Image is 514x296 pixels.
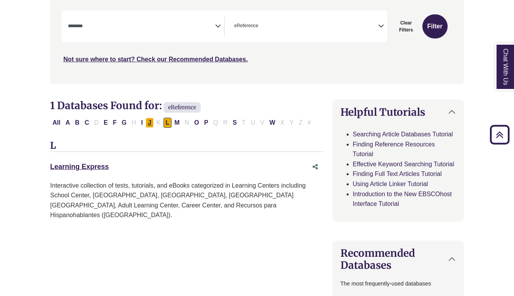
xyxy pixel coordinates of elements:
[192,118,201,128] button: Filter Results O
[146,118,154,128] button: Filter Results J
[50,118,63,128] button: All
[73,118,82,128] button: Filter Results B
[422,14,448,38] button: Submit for Search Results
[101,118,110,128] button: Filter Results E
[353,161,454,167] a: Effective Keyword Searching Tutorial
[307,160,323,174] button: Share this database
[260,24,263,30] textarea: Search
[50,163,109,171] a: Learning Express
[68,24,215,30] textarea: Search
[230,118,239,128] button: Filter Results S
[50,119,314,125] div: Alpha-list to filter by first letter of database name
[353,171,442,177] a: Finding Full Text Articles Tutorial
[172,118,182,128] button: Filter Results M
[333,241,464,277] button: Recommended Databases
[50,140,323,152] h3: L
[353,191,452,207] a: Introduction to the New EBSCOhost Interface Tutorial
[63,56,248,63] a: Not sure where to start? Check our Recommended Databases.
[353,131,453,138] a: Searching Article Databases Tutorial
[111,118,119,128] button: Filter Results F
[163,118,172,128] button: Filter Results L
[353,181,428,187] a: Using Article Linker Tutorial
[234,22,258,30] span: eReference
[163,102,201,113] span: eReference
[202,118,211,128] button: Filter Results P
[392,14,420,38] button: Clear Filters
[139,118,145,128] button: Filter Results I
[82,118,92,128] button: Filter Results C
[333,100,464,124] button: Helpful Tutorials
[50,181,323,220] div: Interactive collection of tests, tutorials, and eBooks categorized in Learning Centers including ...
[119,118,128,128] button: Filter Results G
[353,141,435,158] a: Finding Reference Resources Tutorial
[487,129,512,140] a: Back to Top
[267,118,278,128] button: Filter Results W
[231,22,258,30] li: eReference
[340,279,456,288] p: The most frequently-used databases
[63,118,73,128] button: Filter Results A
[50,99,162,112] span: 1 Databases Found for:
